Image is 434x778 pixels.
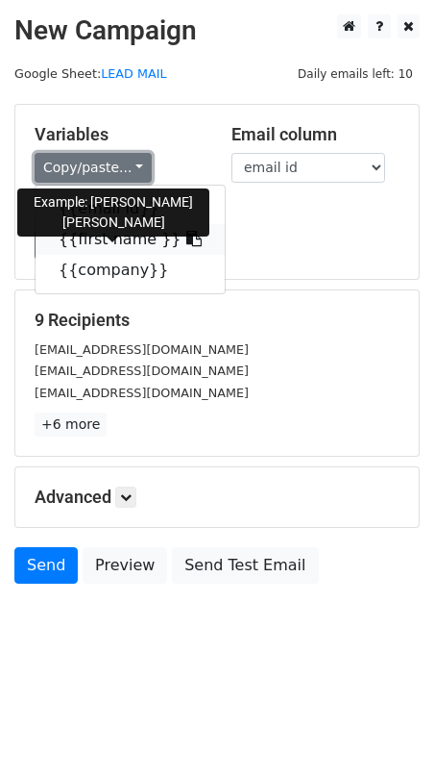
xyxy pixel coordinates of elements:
a: Daily emails left: 10 [291,66,420,81]
h5: 9 Recipients [35,310,399,331]
a: Preview [83,547,167,584]
span: Daily emails left: 10 [291,63,420,85]
h5: Advanced [35,487,399,508]
small: Google Sheet: [14,66,167,81]
small: [EMAIL_ADDRESS][DOMAIN_NAME] [35,386,249,400]
a: +6 more [35,413,107,437]
a: LEAD MAIL [101,66,166,81]
div: Example: [PERSON_NAME] [PERSON_NAME] [17,188,209,237]
small: [EMAIL_ADDRESS][DOMAIN_NAME] [35,342,249,357]
a: Send Test Email [172,547,318,584]
h5: Variables [35,124,203,145]
a: {{company}} [36,255,225,286]
h2: New Campaign [14,14,420,47]
h5: Email column [231,124,399,145]
small: [EMAIL_ADDRESS][DOMAIN_NAME] [35,364,249,378]
a: Copy/paste... [35,153,152,183]
iframe: Chat Widget [338,686,434,778]
a: Send [14,547,78,584]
